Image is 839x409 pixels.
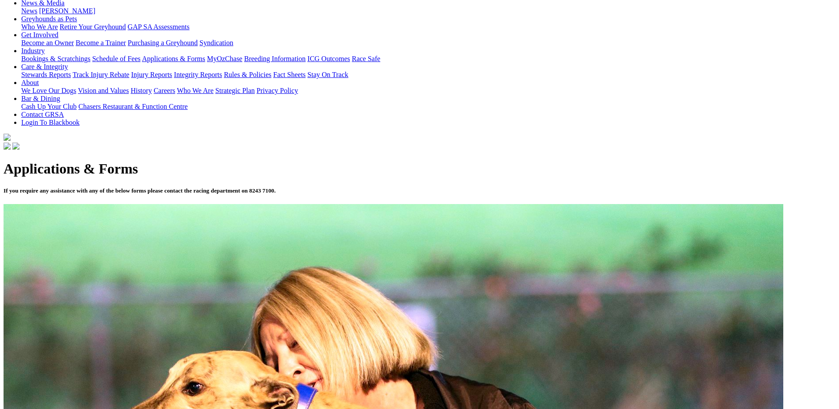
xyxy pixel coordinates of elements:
[21,15,77,23] a: Greyhounds as Pets
[199,39,233,46] a: Syndication
[4,161,835,177] h1: Applications & Forms
[130,87,152,94] a: History
[76,39,126,46] a: Become a Trainer
[21,103,835,111] div: Bar & Dining
[177,87,214,94] a: Who We Are
[352,55,380,62] a: Race Safe
[21,111,64,118] a: Contact GRSA
[128,39,198,46] a: Purchasing a Greyhound
[60,23,126,31] a: Retire Your Greyhound
[12,143,19,150] img: twitter.svg
[131,71,172,78] a: Injury Reports
[21,39,74,46] a: Become an Owner
[4,187,835,194] h5: If you require any assistance with any of the below forms please contact the racing department on...
[21,23,58,31] a: Who We Are
[21,103,77,110] a: Cash Up Your Club
[224,71,272,78] a: Rules & Policies
[39,7,95,15] a: [PERSON_NAME]
[21,31,58,39] a: Get Involved
[174,71,222,78] a: Integrity Reports
[21,87,76,94] a: We Love Our Dogs
[257,87,298,94] a: Privacy Policy
[21,55,90,62] a: Bookings & Scratchings
[244,55,306,62] a: Breeding Information
[78,103,188,110] a: Chasers Restaurant & Function Centre
[207,55,242,62] a: MyOzChase
[21,79,39,86] a: About
[73,71,129,78] a: Track Injury Rebate
[21,63,68,70] a: Care & Integrity
[21,39,835,47] div: Get Involved
[4,134,11,141] img: logo-grsa-white.png
[21,7,835,15] div: News & Media
[21,7,37,15] a: News
[21,119,80,126] a: Login To Blackbook
[128,23,190,31] a: GAP SA Assessments
[21,71,835,79] div: Care & Integrity
[21,87,835,95] div: About
[21,55,835,63] div: Industry
[21,71,71,78] a: Stewards Reports
[307,55,350,62] a: ICG Outcomes
[307,71,348,78] a: Stay On Track
[4,143,11,150] img: facebook.svg
[21,47,45,54] a: Industry
[153,87,175,94] a: Careers
[273,71,306,78] a: Fact Sheets
[92,55,140,62] a: Schedule of Fees
[21,23,835,31] div: Greyhounds as Pets
[21,95,60,102] a: Bar & Dining
[215,87,255,94] a: Strategic Plan
[78,87,129,94] a: Vision and Values
[142,55,205,62] a: Applications & Forms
